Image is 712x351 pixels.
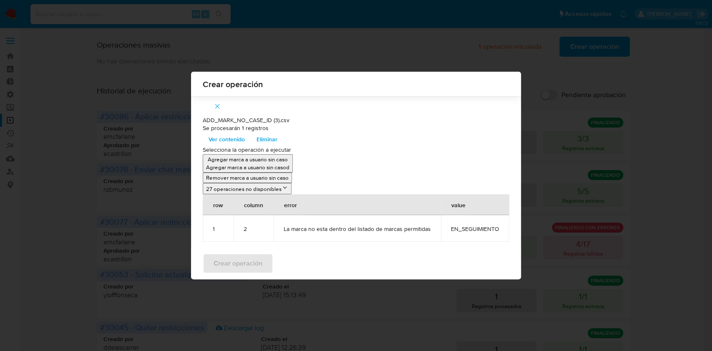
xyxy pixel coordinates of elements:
[203,173,292,183] button: Remover marca a usuario sin caso
[284,225,431,233] span: La marca no esta dentro del listado de marcas permitidas
[203,154,293,173] button: Agregar marca a usuario sin casoAgregar marca a usuario sin casod
[203,146,509,154] p: Selecciona la operación a ejecutar
[234,195,273,215] div: column
[203,133,251,146] button: Ver contenido
[441,195,476,215] div: value
[274,195,307,215] div: error
[244,225,264,233] span: 2
[209,133,245,145] span: Ver contenido
[206,155,289,163] p: Agregar marca a usuario sin caso
[213,225,224,233] span: 1
[203,116,509,125] p: ADD_MARK_NO_CASE_ID (3).csv
[203,124,509,133] p: Se procesarán 1 registros
[206,174,289,182] p: Remover marca a usuario sin caso
[206,163,289,171] p: Agregar marca a usuario sin casod
[251,133,283,146] button: Eliminar
[203,80,509,88] span: Crear operación
[451,225,499,233] span: EN_SEGUIMIENTO
[203,195,233,215] div: row
[203,183,292,194] button: 27 operaciones no disponibles
[257,133,277,145] span: Eliminar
